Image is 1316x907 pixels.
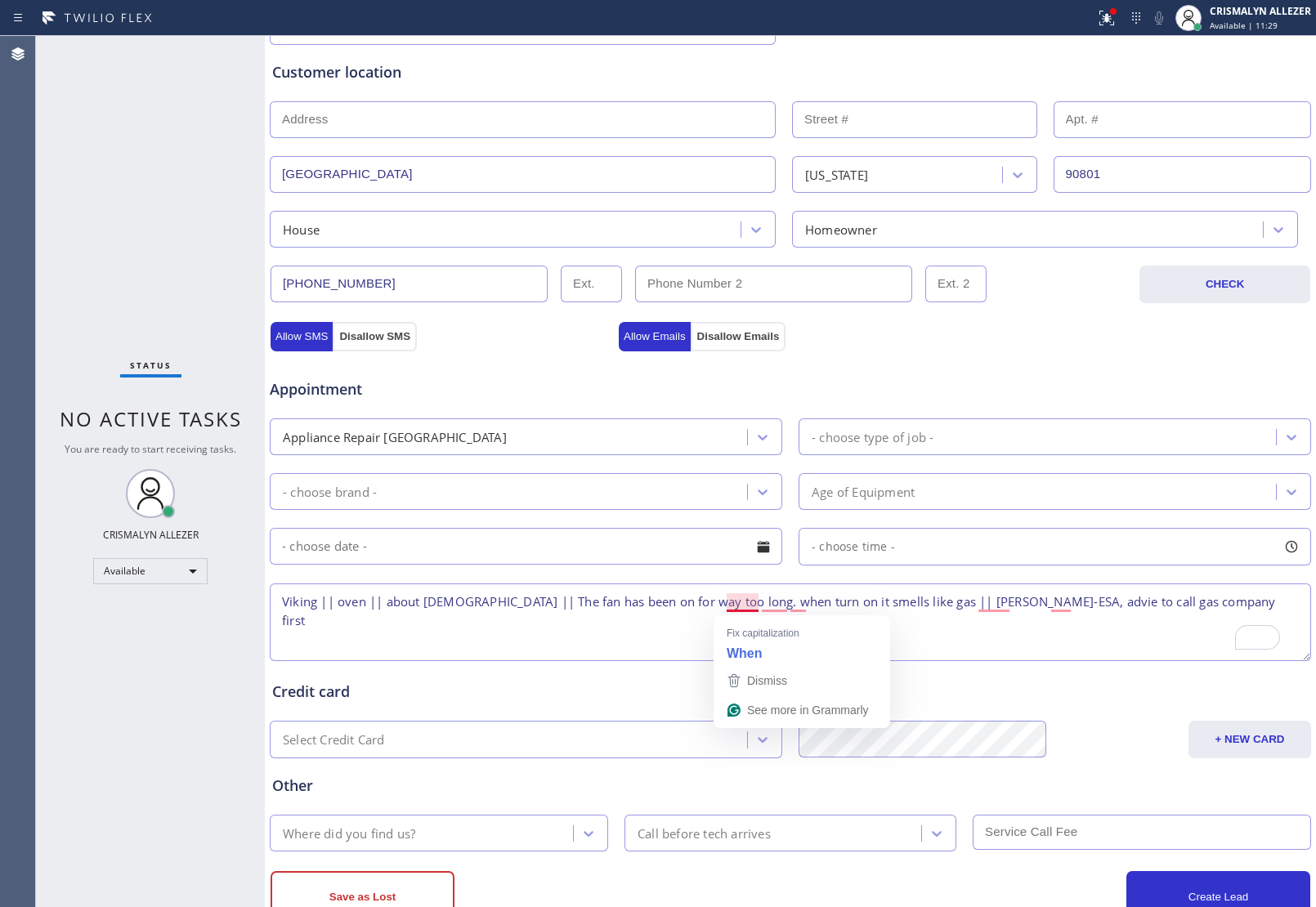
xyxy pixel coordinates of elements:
[333,322,417,351] button: Disallow SMS
[619,322,691,351] button: Allow Emails
[638,824,771,842] div: Call before tech arrives
[1139,266,1310,303] button: CHECK
[691,322,786,351] button: Disallow Emails
[792,101,1037,138] input: Street #
[812,482,915,501] div: Age of Equipment
[271,322,333,351] button: Allow SMS
[283,824,415,842] div: Where did you find us?
[270,528,782,565] input: - choose date -
[1054,156,1312,193] input: ZIP
[270,156,776,193] input: City
[561,266,622,302] input: Ext.
[283,220,320,239] div: House
[272,681,1309,703] div: Credit card
[60,405,242,432] span: No active tasks
[1148,7,1171,29] button: Mute
[271,266,548,302] input: Phone Number
[812,427,933,446] div: - choose type of job -
[1188,721,1311,758] button: + NEW CARD
[272,775,1309,797] div: Other
[283,482,377,501] div: - choose brand -
[283,427,507,446] div: Appliance Repair [GEOGRAPHIC_DATA]
[270,378,615,400] span: Appointment
[812,538,895,554] span: - choose time -
[272,61,1309,83] div: Customer location
[635,266,912,302] input: Phone Number 2
[103,528,199,542] div: CRISMALYN ALLEZER
[283,731,385,749] div: Select Credit Card
[805,165,868,184] div: [US_STATE]
[925,266,987,302] input: Ext. 2
[93,558,208,584] div: Available
[130,360,172,371] span: Status
[270,583,1311,661] textarea: To enrich screen reader interactions, please activate Accessibility in Grammarly extension settings
[1210,20,1278,31] span: Available | 11:29
[1054,101,1312,138] input: Apt. #
[270,101,776,138] input: Address
[1210,4,1311,18] div: CRISMALYN ALLEZER
[973,815,1311,850] input: Service Call Fee
[805,220,877,239] div: Homeowner
[65,442,236,456] span: You are ready to start receiving tasks.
